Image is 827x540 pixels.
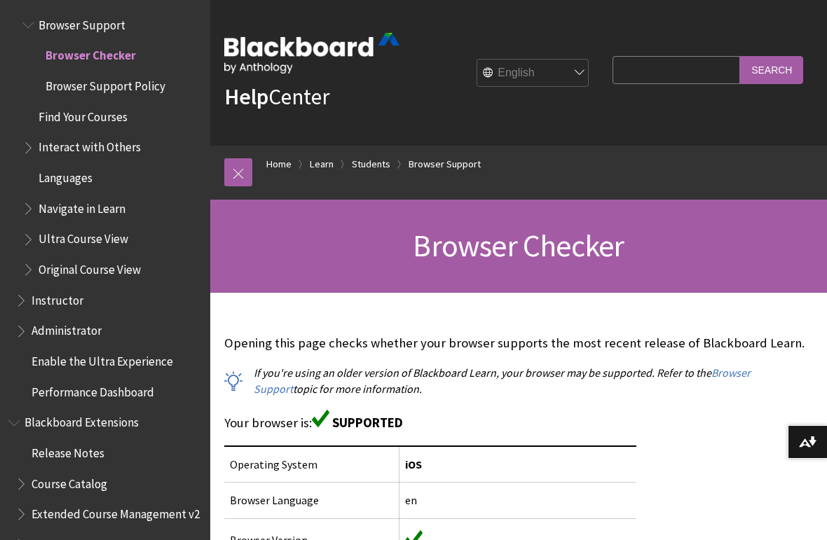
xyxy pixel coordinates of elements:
[39,136,141,155] span: Interact with Others
[39,258,141,277] span: Original Course View
[310,155,334,173] a: Learn
[39,197,125,216] span: Navigate in Learn
[224,83,329,111] a: HelpCenter
[224,334,813,352] p: Opening this page checks whether your browser supports the most recent release of Blackboard Learn.
[46,74,165,93] span: Browser Support Policy
[32,380,154,399] span: Performance Dashboard
[409,155,481,173] a: Browser Support
[224,365,813,396] p: If you're using an older version of Blackboard Learn, your browser may be supported. Refer to the...
[224,33,399,74] img: Blackboard by Anthology
[39,105,128,124] span: Find Your Courses
[32,289,83,307] span: Instructor
[405,493,417,507] span: en
[224,410,813,432] p: Your browser is:
[224,83,268,111] strong: Help
[32,502,200,521] span: Extended Course Management v2
[224,446,399,483] td: Operating System
[32,441,104,460] span: Release Notes
[39,166,93,185] span: Languages
[332,415,403,431] span: SUPPORTED
[352,155,390,173] a: Students
[413,226,624,265] span: Browser Checker
[32,349,173,368] span: Enable the Ultra Experience
[254,366,751,396] a: Browser Support
[32,472,107,491] span: Course Catalog
[740,56,803,83] input: Search
[312,410,329,427] img: Green supported icon
[39,13,125,32] span: Browser Support
[39,228,128,247] span: Ultra Course View
[25,411,139,430] span: Blackboard Extensions
[46,44,136,63] span: Browser Checker
[266,155,292,173] a: Home
[32,319,102,338] span: Administrator
[477,60,589,88] select: Site Language Selector
[405,457,422,471] span: iOS
[224,483,399,518] td: Browser Language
